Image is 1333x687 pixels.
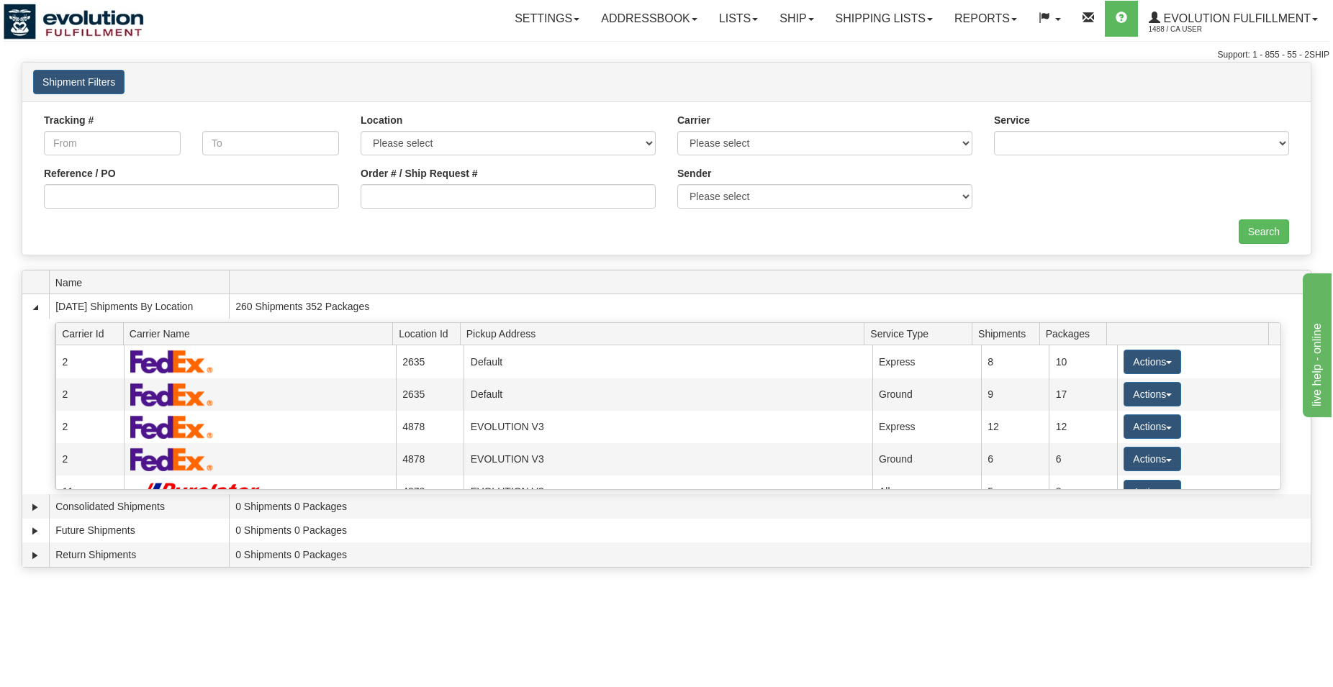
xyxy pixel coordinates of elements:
input: To [202,131,339,155]
td: EVOLUTION V3 [464,411,872,443]
td: Consolidated Shipments [49,494,229,519]
span: Shipments [978,322,1039,345]
span: Name [55,271,229,294]
img: logo1488.jpg [4,4,144,40]
td: Express [872,411,981,443]
td: 0 Shipments 0 Packages [229,494,1311,519]
label: Reference / PO [44,166,116,181]
td: 6 [1049,443,1117,476]
td: 8 [1049,476,1117,508]
div: live help - online [11,9,133,26]
td: Express [872,345,981,378]
td: 0 Shipments 0 Packages [229,542,1311,567]
span: Pickup Address [466,322,864,345]
td: 8 [981,345,1049,378]
td: 2 [55,411,124,443]
td: 2635 [396,378,464,411]
td: Ground [872,443,981,476]
input: From [44,131,181,155]
label: Carrier [677,113,710,127]
span: Evolution Fulfillment [1160,12,1311,24]
button: Actions [1124,480,1181,504]
img: FedEx Express® [130,383,213,406]
button: Shipment Filters [33,70,125,94]
td: Ground [872,378,981,411]
img: FedEx Express® [130,447,213,471]
a: Shipping lists [825,1,944,37]
div: Support: 1 - 855 - 55 - 2SHIP [4,49,1329,61]
td: 17 [1049,378,1117,411]
td: Return Shipments [49,542,229,567]
iframe: chat widget [1300,270,1332,417]
td: All [872,476,981,508]
a: Settings [504,1,590,37]
td: 5 [981,476,1049,508]
span: Carrier Name [130,322,393,345]
a: Reports [944,1,1028,37]
td: 6 [981,443,1049,476]
img: Purolator [130,482,266,501]
a: Ship [769,1,824,37]
button: Actions [1124,414,1181,439]
td: 12 [981,411,1049,443]
button: Actions [1124,382,1181,406]
label: Tracking # [44,113,94,127]
a: Expand [28,500,42,514]
td: 2 [55,345,124,378]
input: Search [1239,219,1289,244]
td: 260 Shipments 352 Packages [229,294,1311,319]
td: 11 [55,476,124,508]
td: 2 [55,443,124,476]
td: 9 [981,378,1049,411]
img: FedEx Express® [130,350,213,373]
label: Sender [677,166,711,181]
td: Default [464,345,872,378]
td: 2635 [396,345,464,378]
td: 4878 [396,443,464,476]
td: Future Shipments [49,519,229,543]
a: Lists [708,1,769,37]
a: Expand [28,524,42,538]
td: EVOLUTION V3 [464,476,872,508]
td: EVOLUTION V3 [464,443,872,476]
td: Default [464,378,872,411]
img: FedEx Express® [130,415,213,439]
a: Addressbook [590,1,708,37]
td: [DATE] Shipments By Location [49,294,229,319]
td: 10 [1049,345,1117,378]
td: 4878 [396,476,464,508]
td: 4878 [396,411,464,443]
span: Service Type [870,322,972,345]
span: 1488 / CA User [1149,22,1257,37]
span: Location Id [399,322,460,345]
label: Order # / Ship Request # [361,166,478,181]
a: Expand [28,548,42,563]
label: Location [361,113,402,127]
span: Carrier Id [62,322,123,345]
td: 2 [55,378,124,411]
a: Evolution Fulfillment 1488 / CA User [1138,1,1329,37]
a: Collapse [28,300,42,314]
button: Actions [1124,447,1181,471]
button: Actions [1124,350,1181,374]
label: Service [994,113,1030,127]
span: Packages [1046,322,1107,345]
td: 12 [1049,411,1117,443]
td: 0 Shipments 0 Packages [229,519,1311,543]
